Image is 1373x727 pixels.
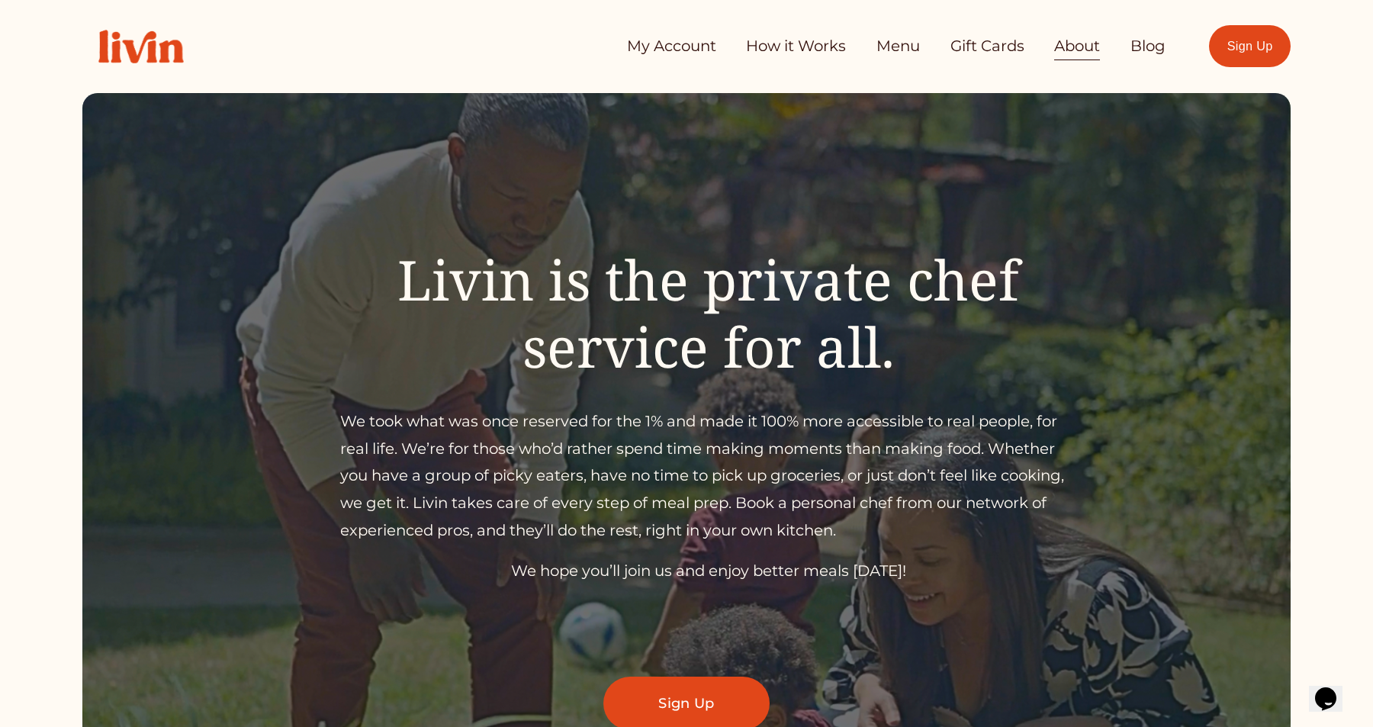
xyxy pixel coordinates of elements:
[340,412,1068,539] span: We took what was once reserved for the 1% and made it 100% more accessible to real people, for re...
[1309,666,1358,712] iframe: chat widget
[82,14,200,79] img: Livin
[950,31,1024,62] a: Gift Cards
[1130,31,1166,62] a: Blog
[1209,25,1291,67] a: Sign Up
[627,31,716,62] a: My Account
[876,31,920,62] a: Menu
[1054,31,1100,62] a: About
[746,31,846,62] a: How it Works
[397,242,1034,384] span: Livin is the private chef service for all.
[511,561,906,580] span: We hope you’ll join us and enjoy better meals [DATE]!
